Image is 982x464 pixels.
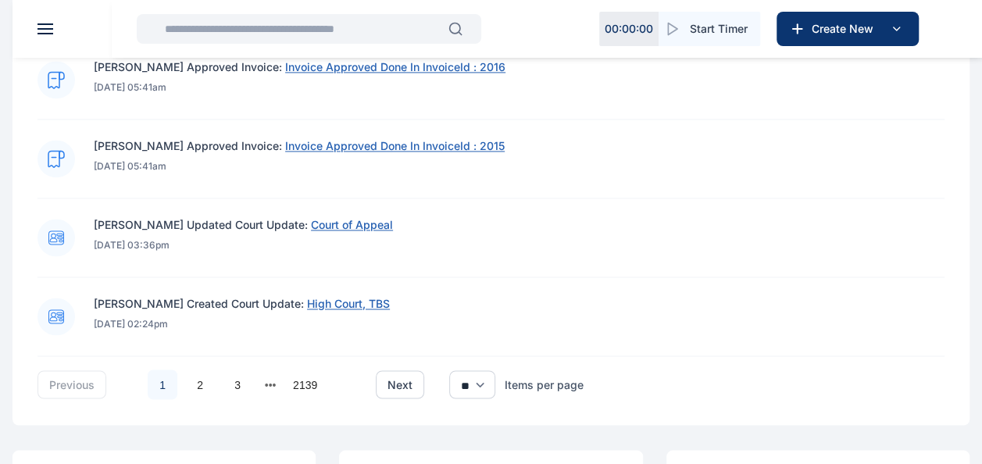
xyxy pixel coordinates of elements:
[659,12,760,46] button: Start Timer
[148,369,177,399] a: 1
[307,297,390,310] span: High Court, TBS
[311,218,393,231] span: Court of Appeal
[94,81,505,94] p: [DATE] 05:41am
[265,373,277,395] button: next page
[94,59,505,75] p: [PERSON_NAME] Approved Invoice:
[376,370,424,398] button: next
[222,369,253,400] li: 3
[690,21,748,37] span: Start Timer
[37,370,106,398] button: previous
[287,369,323,400] li: 2139
[94,138,505,154] p: [PERSON_NAME] Approved Invoice:
[223,369,252,399] a: 3
[308,218,393,231] a: Court of Appeal
[94,160,505,173] p: [DATE] 05:41am
[147,369,178,400] li: 1
[285,60,505,73] span: Invoice Approved Done In InvoiceId : 2016
[94,318,390,330] p: [DATE] 02:24pm
[282,60,505,73] a: Invoice Approved Done In InvoiceId : 2016
[185,369,215,399] a: 2
[259,373,281,395] li: 向后 3 页
[285,139,505,152] span: Invoice Approved Done In InvoiceId : 2015
[288,369,322,399] a: 2139
[184,369,216,400] li: 2
[94,239,393,252] p: [DATE] 03:36pm
[94,217,393,233] p: [PERSON_NAME] Updated Court Update:
[282,139,505,152] a: Invoice Approved Done In InvoiceId : 2015
[329,373,351,395] li: 下一页
[505,377,584,392] div: Items per page
[805,21,887,37] span: Create New
[119,373,141,395] li: 上一页
[777,12,919,46] button: Create New
[94,296,390,312] p: [PERSON_NAME] Created Court Update:
[605,21,653,37] p: 00 : 00 : 00
[304,297,390,310] a: High Court, TBS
